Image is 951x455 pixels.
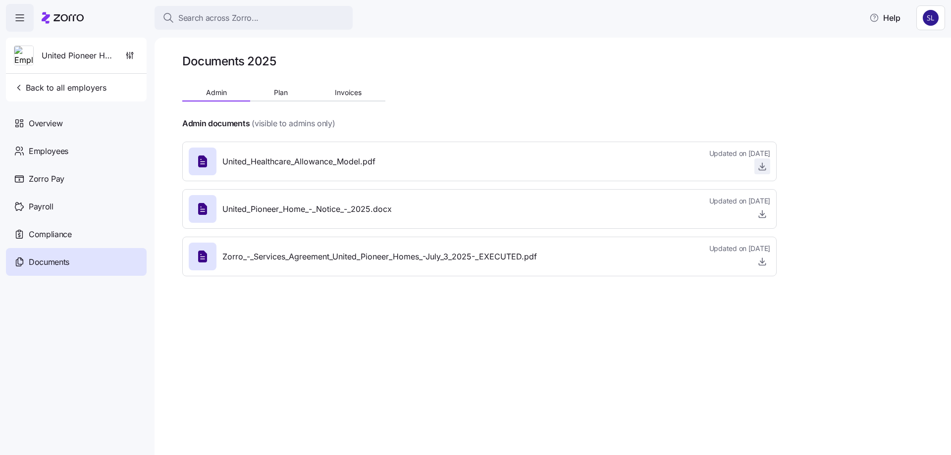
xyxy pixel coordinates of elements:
[29,228,72,241] span: Compliance
[182,118,250,129] h4: Admin documents
[155,6,353,30] button: Search across Zorro...
[222,155,375,168] span: United_Healthcare_Allowance_Model.pdf
[6,109,147,137] a: Overview
[335,89,362,96] span: Invoices
[709,244,770,253] span: Updated on [DATE]
[709,196,770,206] span: Updated on [DATE]
[861,8,908,28] button: Help
[222,251,537,263] span: Zorro_-_Services_Agreement_United_Pioneer_Homes_-July_3_2025-_EXECUTED.pdf
[709,149,770,158] span: Updated on [DATE]
[869,12,900,24] span: Help
[6,137,147,165] a: Employees
[6,220,147,248] a: Compliance
[42,50,113,62] span: United Pioneer Home
[222,203,392,215] span: United_Pioneer_Home_-_Notice_-_2025.docx
[6,248,147,276] a: Documents
[29,117,62,130] span: Overview
[29,201,53,213] span: Payroll
[10,78,110,98] button: Back to all employers
[178,12,259,24] span: Search across Zorro...
[6,193,147,220] a: Payroll
[252,117,335,130] span: (visible to admins only)
[923,10,939,26] img: 9541d6806b9e2684641ca7bfe3afc45a
[274,89,288,96] span: Plan
[182,53,276,69] h1: Documents 2025
[14,46,33,66] img: Employer logo
[206,89,227,96] span: Admin
[29,173,64,185] span: Zorro Pay
[29,256,69,268] span: Documents
[6,165,147,193] a: Zorro Pay
[14,82,106,94] span: Back to all employers
[29,145,68,157] span: Employees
